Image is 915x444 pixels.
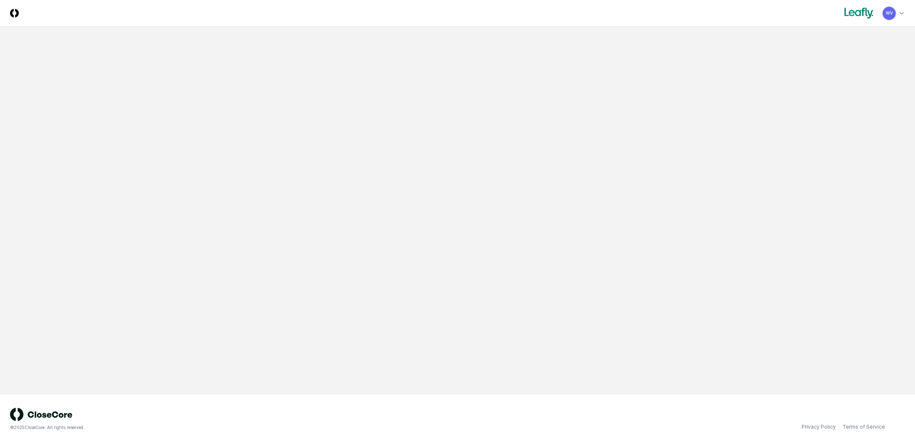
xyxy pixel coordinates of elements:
[10,408,73,421] img: logo
[10,424,458,431] div: © 2025 CloseCore. All rights reserved.
[882,6,897,21] button: WV
[886,10,893,16] span: WV
[842,423,885,431] a: Terms of Service
[802,423,836,431] a: Privacy Policy
[10,9,19,17] img: Logo
[842,7,875,20] img: Leafly logo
